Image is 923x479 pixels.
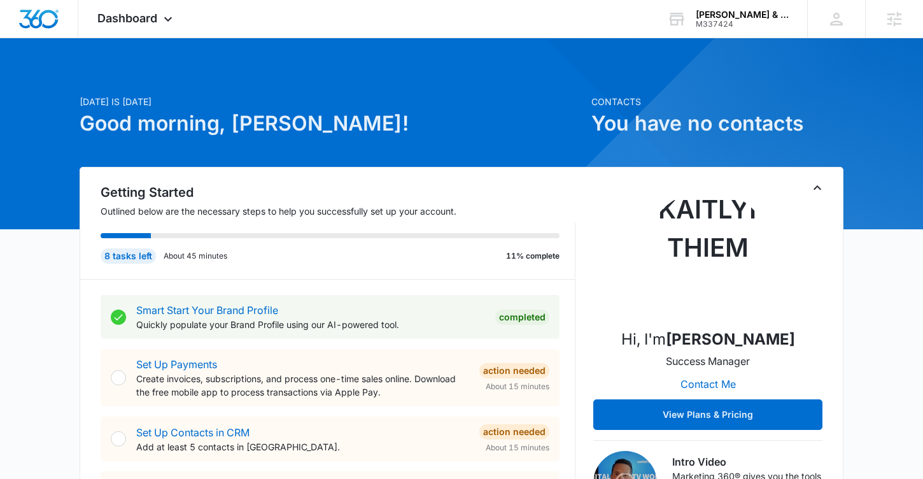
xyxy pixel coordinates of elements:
button: Toggle Collapse [810,180,825,196]
div: Action Needed [479,424,549,440]
a: Smart Start Your Brand Profile [136,304,278,317]
div: account name [696,10,789,20]
a: Set Up Contacts in CRM [136,426,250,439]
h1: You have no contacts [591,108,843,139]
div: Completed [495,310,549,325]
div: 8 tasks left [101,248,156,264]
span: About 15 minutes [486,381,549,392]
p: Contacts [591,95,843,108]
h3: Intro Video [672,454,822,469]
div: Action Needed [479,363,549,378]
span: Dashboard [97,11,157,25]
p: Quickly populate your Brand Profile using our AI-powered tool. [136,318,485,331]
p: 11% complete [506,250,560,262]
p: Success Manager [666,354,750,369]
p: [DATE] is [DATE] [80,95,584,108]
div: account id [696,20,789,29]
a: Set Up Payments [136,358,217,371]
span: About 15 minutes [486,442,549,454]
p: About 45 minutes [164,250,227,262]
h2: Getting Started [101,183,575,202]
p: Create invoices, subscriptions, and process one-time sales online. Download the free mobile app t... [136,372,469,399]
strong: [PERSON_NAME] [666,330,795,348]
button: Contact Me [668,369,749,399]
img: Kaitlyn Thiem [644,190,772,318]
button: View Plans & Pricing [593,399,822,430]
p: Outlined below are the necessary steps to help you successfully set up your account. [101,204,575,218]
h1: Good morning, [PERSON_NAME]! [80,108,584,139]
p: Hi, I'm [621,328,795,351]
p: Add at least 5 contacts in [GEOGRAPHIC_DATA]. [136,440,469,454]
